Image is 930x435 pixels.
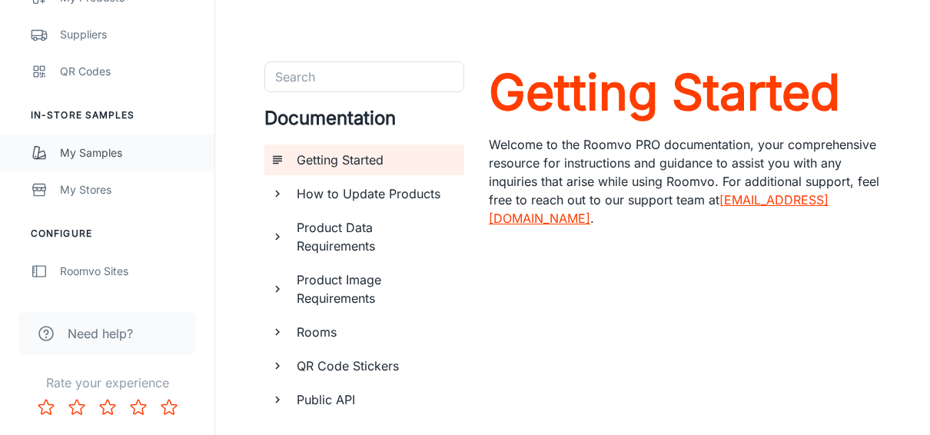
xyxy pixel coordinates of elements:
a: Getting Started [489,61,881,123]
button: Rate 5 star [154,392,184,423]
div: Suppliers [60,26,199,43]
p: Welcome to the Roomvo PRO documentation, your comprehensive resource for instructions and guidanc... [489,135,881,227]
button: Rate 4 star [123,392,154,423]
button: Rate 3 star [92,392,123,423]
div: QR Codes [60,63,199,80]
h4: Documentation [264,105,464,132]
div: My Stores [60,181,199,198]
button: Rate 2 star [61,392,92,423]
div: Roomvo Sites [60,263,199,280]
button: Rate 1 star [31,392,61,423]
span: Need help? [68,324,133,343]
h6: Product Image Requirements [297,271,452,307]
h6: QR Code Stickers [297,357,452,375]
h6: Getting Started [297,151,452,169]
h6: Product Data Requirements [297,218,452,255]
div: My Samples [60,144,199,161]
ul: documentation page list [264,144,464,415]
h6: How to Update Products [297,184,452,203]
button: Open [456,76,459,79]
h6: Rooms [297,323,452,341]
p: Rate your experience [12,374,202,392]
h6: Public API [297,390,452,409]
